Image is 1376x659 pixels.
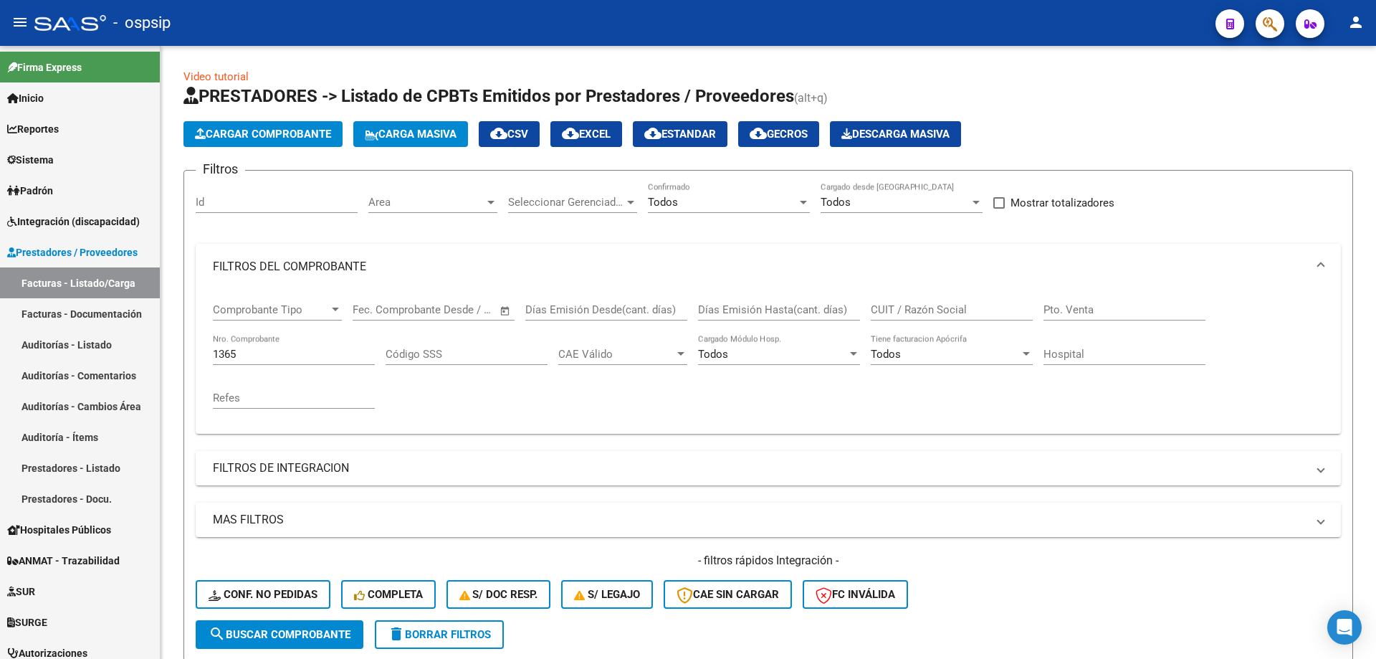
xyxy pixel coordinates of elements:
button: Completa [341,580,436,609]
span: Todos [648,196,678,209]
mat-expansion-panel-header: FILTROS DEL COMPROBANTE [196,244,1341,290]
h3: Filtros [196,159,245,179]
mat-icon: delete [388,625,405,643]
span: Prestadores / Proveedores [7,245,138,260]
mat-panel-title: FILTROS DE INTEGRACION [213,460,1306,476]
mat-icon: cloud_download [750,125,767,142]
span: Mostrar totalizadores [1010,194,1114,212]
span: CAE SIN CARGAR [677,588,779,601]
span: Comprobante Tipo [213,303,329,316]
button: Estandar [633,121,727,147]
span: Cargar Comprobante [195,128,331,141]
span: Carga Masiva [365,128,457,141]
button: S/ legajo [561,580,653,609]
div: FILTROS DEL COMPROBANTE [196,290,1341,434]
mat-icon: menu [11,14,29,31]
div: Open Intercom Messenger [1327,610,1362,645]
mat-icon: person [1347,14,1365,31]
mat-expansion-panel-header: MAS FILTROS [196,503,1341,537]
span: S/ Doc Resp. [459,588,538,601]
span: Conf. no pedidas [209,588,317,601]
a: Video tutorial [183,70,249,83]
span: Reportes [7,121,59,137]
button: CAE SIN CARGAR [664,580,792,609]
mat-icon: cloud_download [644,125,661,142]
span: Integración (discapacidad) [7,214,140,229]
button: Open calendar [497,303,514,319]
mat-panel-title: FILTROS DEL COMPROBANTE [213,259,1306,275]
span: - ospsip [113,7,171,39]
span: Firma Express [7,60,82,75]
button: CSV [479,121,540,147]
button: Conf. no pedidas [196,580,330,609]
mat-icon: cloud_download [562,125,579,142]
span: Area [368,196,484,209]
span: SURGE [7,615,47,630]
span: S/ legajo [574,588,640,601]
span: Borrar Filtros [388,628,491,641]
span: Descarga Masiva [841,128,950,141]
button: Borrar Filtros [375,620,504,649]
span: CAE Válido [558,348,674,361]
span: Gecros [750,128,808,141]
input: Fecha fin [424,303,493,316]
button: Descarga Masiva [830,121,961,147]
span: Padrón [7,183,53,199]
button: EXCEL [550,121,622,147]
span: Todos [698,348,728,361]
button: Carga Masiva [353,121,468,147]
button: FC Inválida [803,580,908,609]
span: Seleccionar Gerenciador [508,196,624,209]
span: Sistema [7,152,54,168]
input: Fecha inicio [353,303,411,316]
span: Buscar Comprobante [209,628,350,641]
span: Estandar [644,128,716,141]
span: Inicio [7,90,44,106]
span: SUR [7,584,35,599]
span: PRESTADORES -> Listado de CPBTs Emitidos por Prestadores / Proveedores [183,86,794,106]
mat-panel-title: MAS FILTROS [213,512,1306,528]
span: CSV [490,128,528,141]
button: S/ Doc Resp. [446,580,551,609]
app-download-masive: Descarga masiva de comprobantes (adjuntos) [830,121,961,147]
mat-expansion-panel-header: FILTROS DE INTEGRACION [196,451,1341,485]
button: Cargar Comprobante [183,121,343,147]
span: (alt+q) [794,91,828,105]
span: EXCEL [562,128,611,141]
button: Gecros [738,121,819,147]
mat-icon: cloud_download [490,125,507,142]
button: Buscar Comprobante [196,620,363,649]
span: Completa [354,588,423,601]
span: Todos [821,196,851,209]
h4: - filtros rápidos Integración - [196,553,1341,569]
span: FC Inválida [816,588,895,601]
span: Todos [871,348,901,361]
mat-icon: search [209,625,226,643]
span: ANMAT - Trazabilidad [7,553,120,569]
span: Hospitales Públicos [7,522,111,538]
